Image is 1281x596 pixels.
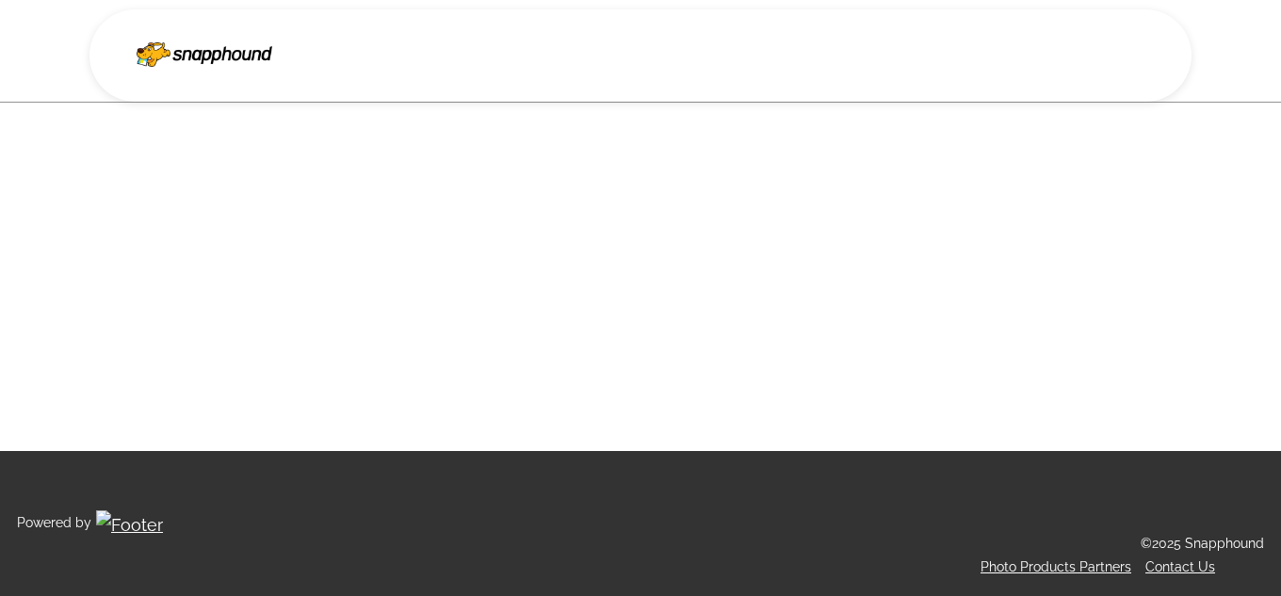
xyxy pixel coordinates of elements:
p: ©2025 Snapphound [1141,532,1264,556]
a: Photo Products Partners [981,559,1131,574]
img: Snapphound Logo [137,35,272,67]
a: Contact Us [1145,559,1215,574]
p: Powered by [17,511,91,535]
img: Footer [96,510,163,540]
